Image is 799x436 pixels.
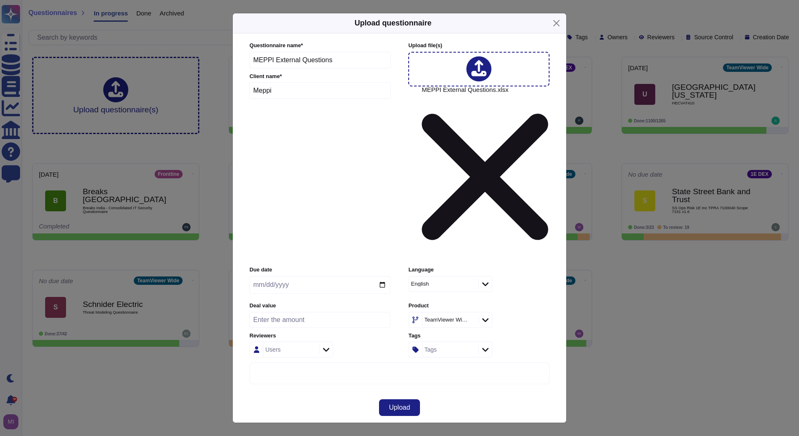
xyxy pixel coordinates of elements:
[408,42,442,48] span: Upload file (s)
[409,303,550,309] label: Product
[409,333,550,339] label: Tags
[409,267,550,273] label: Language
[425,317,468,322] div: TeamViewer Wide
[249,276,390,294] input: Due date
[425,347,437,352] div: Tags
[249,333,390,339] label: Reviewers
[354,18,431,29] h5: Upload questionnaire
[249,267,390,273] label: Due date
[249,74,391,79] label: Client name
[249,303,390,309] label: Deal value
[411,281,429,286] div: English
[389,404,410,411] span: Upload
[422,86,548,261] span: MEPPI External Questions.xlsx
[265,347,281,352] div: Users
[249,52,391,68] input: Enter questionnaire name
[249,82,391,99] input: Enter company name of the client
[379,399,420,416] button: Upload
[249,312,390,328] input: Enter the amount
[550,17,563,30] button: Close
[249,43,391,48] label: Questionnaire name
